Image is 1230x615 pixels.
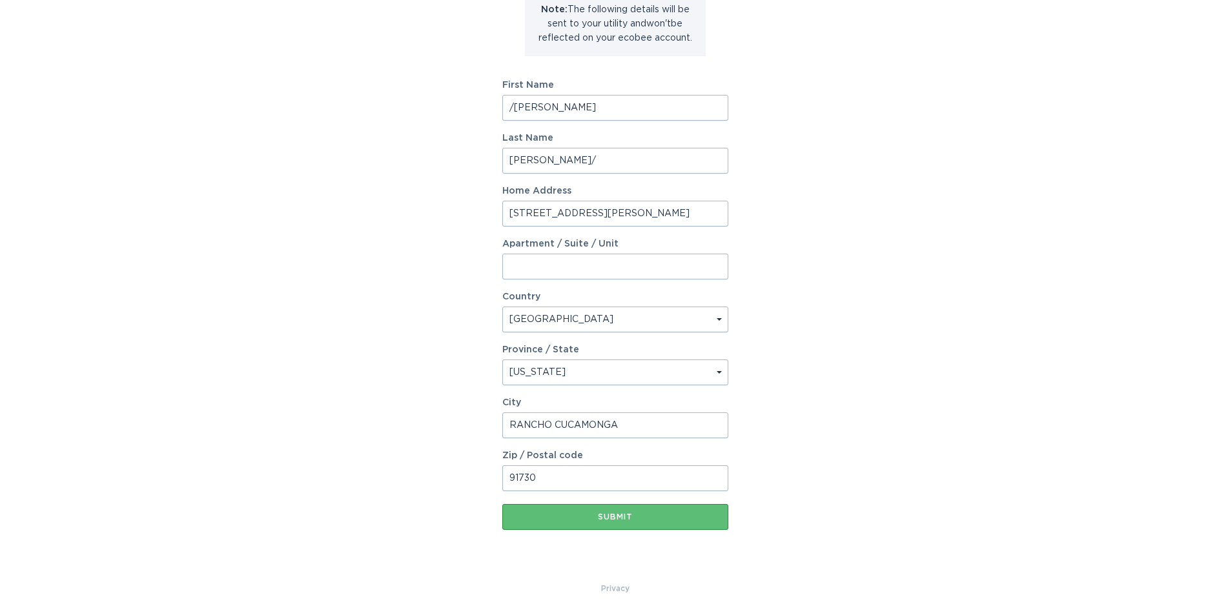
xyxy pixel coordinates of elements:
button: Submit [502,504,728,530]
label: Province / State [502,345,579,354]
label: First Name [502,81,728,90]
label: Country [502,292,540,301]
label: Home Address [502,187,728,196]
p: The following details will be sent to your utility and won't be reflected on your ecobee account. [535,3,696,45]
strong: Note: [541,5,568,14]
a: Privacy Policy & Terms of Use [601,581,630,596]
label: City [502,398,728,407]
label: Apartment / Suite / Unit [502,239,728,248]
label: Last Name [502,134,728,143]
div: Submit [509,513,722,521]
label: Zip / Postal code [502,451,728,460]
